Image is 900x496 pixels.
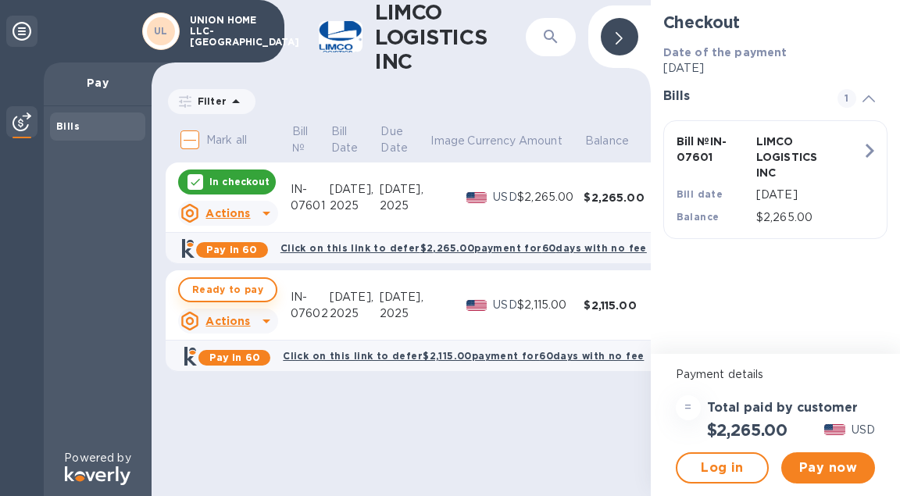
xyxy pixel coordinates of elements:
img: USD [824,424,845,435]
span: Balance [585,133,649,149]
div: 2025 [380,198,430,214]
p: USD [493,297,517,313]
b: Date of the payment [663,46,787,59]
div: = [676,395,701,420]
div: $2,115.00 [584,298,650,313]
p: UNION HOME LLC-[GEOGRAPHIC_DATA] [190,15,268,48]
p: Amount [519,133,562,149]
p: USD [493,189,517,205]
b: Bills [56,120,80,132]
p: [DATE] [663,60,887,77]
p: Bill № IN-07601 [677,134,750,165]
p: USD [852,422,875,438]
h2: $2,265.00 [707,420,787,440]
b: Balance [677,211,720,223]
img: USD [466,192,487,203]
p: Pay [56,75,139,91]
span: Ready to pay [192,280,263,299]
div: $2,265.00 [517,189,584,205]
span: Bill Date [331,123,379,156]
span: Due Date [380,123,428,156]
p: In checkout [209,175,270,188]
h2: Checkout [663,12,887,32]
p: [DATE] [756,187,862,203]
img: USD [466,300,487,311]
p: Filter [191,95,227,108]
div: $2,115.00 [517,297,584,313]
h3: Bills [663,89,819,104]
p: Payment details [676,366,875,383]
h3: Total paid by customer [707,401,858,416]
p: Image [430,133,465,149]
span: Amount [519,133,583,149]
p: Bill Date [331,123,359,156]
span: Pay now [794,459,862,477]
p: Bill № [292,123,309,156]
b: Bill date [677,188,723,200]
div: [DATE], [380,181,430,198]
p: Mark all [206,132,247,148]
p: LIMCO LOGISTICS INC [756,134,830,180]
button: Pay now [781,452,875,484]
u: Actions [205,315,250,327]
button: Bill №IN-07601LIMCO LOGISTICS INCBill date[DATE]Balance$2,265.00 [663,120,887,239]
div: [DATE], [330,181,380,198]
span: Bill № [292,123,329,156]
div: $2,265.00 [584,190,650,205]
p: Powered by [64,450,130,466]
b: Click on this link to defer $2,115.00 payment for 60 days with no fee [283,350,644,362]
div: IN-07602 [291,289,330,322]
div: [DATE], [380,289,430,305]
button: Log in [676,452,770,484]
button: Ready to pay [178,277,277,302]
b: Pay in 60 [209,351,260,363]
div: IN-07601 [291,181,330,214]
p: Currency [467,133,516,149]
p: Due Date [380,123,408,156]
div: 2025 [330,305,380,322]
span: 1 [837,89,856,108]
div: 2025 [380,305,430,322]
p: $2,265.00 [756,209,862,226]
p: Balance [585,133,629,149]
b: UL [154,25,168,37]
b: Pay in 60 [206,244,257,255]
div: 2025 [330,198,380,214]
b: Click on this link to defer $2,265.00 payment for 60 days with no fee [280,242,647,254]
img: Logo [65,466,130,485]
u: Actions [205,207,250,219]
span: Log in [690,459,755,477]
div: [DATE], [330,289,380,305]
